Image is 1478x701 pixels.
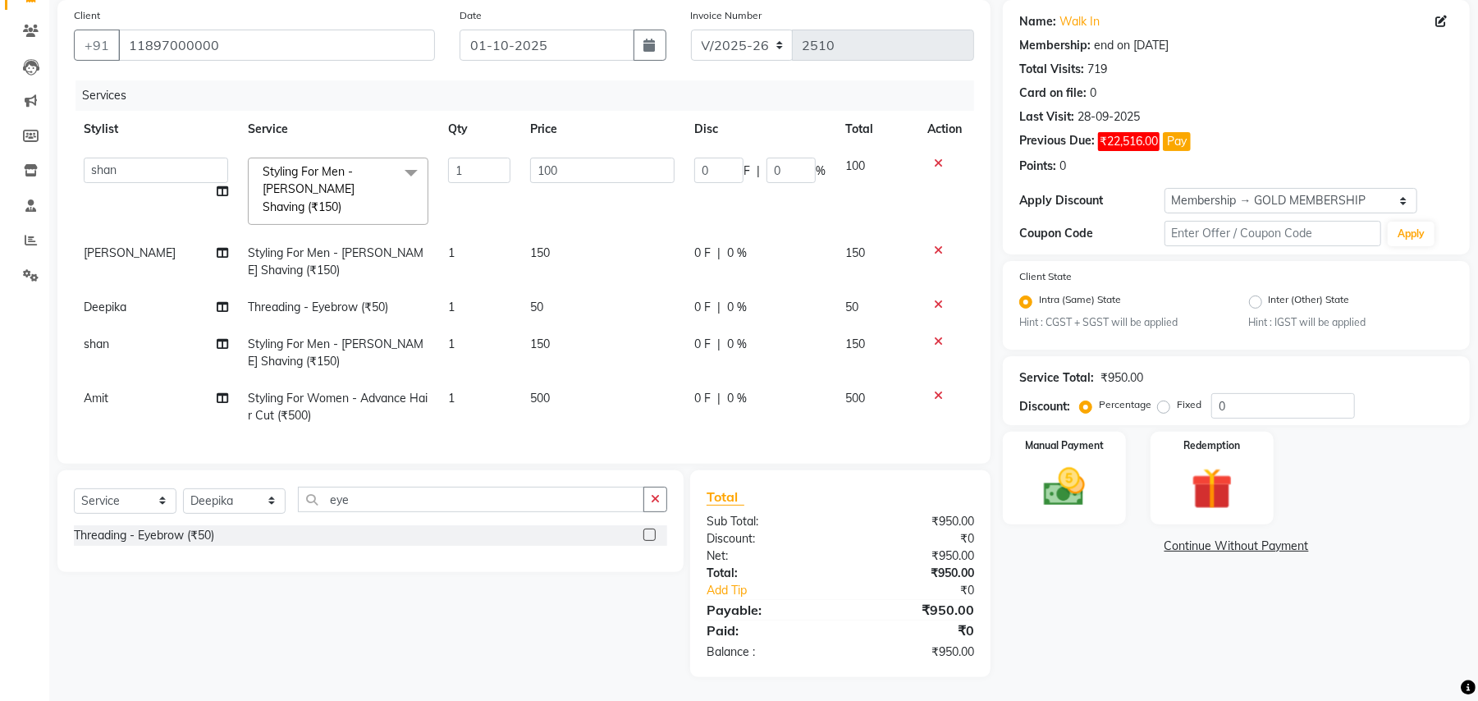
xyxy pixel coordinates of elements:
[1059,158,1066,175] div: 0
[448,300,455,314] span: 1
[1099,397,1151,412] label: Percentage
[1019,315,1224,330] small: Hint : CGST + SGST will be applied
[694,513,840,530] div: Sub Total:
[74,527,214,544] div: Threading - Eyebrow (₹50)
[1165,221,1381,246] input: Enter Offer / Coupon Code
[1090,85,1096,102] div: 0
[1019,37,1091,54] div: Membership:
[1059,13,1100,30] a: Walk In
[840,513,986,530] div: ₹950.00
[757,163,760,180] span: |
[840,621,986,640] div: ₹0
[1163,132,1191,151] button: Pay
[298,487,644,512] input: Search or Scan
[1019,398,1070,415] div: Discount:
[448,337,455,351] span: 1
[1019,132,1095,151] div: Previous Due:
[840,644,986,661] div: ₹950.00
[717,390,721,407] span: |
[74,111,238,148] th: Stylist
[694,565,840,582] div: Total:
[1019,158,1056,175] div: Points:
[1388,222,1435,246] button: Apply
[1249,315,1453,330] small: Hint : IGST will be applied
[460,8,482,23] label: Date
[84,391,108,405] span: Amit
[1019,192,1164,209] div: Apply Discount
[840,548,986,565] div: ₹950.00
[1078,108,1140,126] div: 28-09-2025
[530,245,550,260] span: 150
[530,337,550,351] span: 150
[727,390,747,407] span: 0 %
[1019,269,1072,284] label: Client State
[1178,463,1246,515] img: _gift.svg
[1094,37,1169,54] div: end on [DATE]
[727,299,747,316] span: 0 %
[717,336,721,353] span: |
[1039,292,1121,312] label: Intra (Same) State
[694,600,840,620] div: Payable:
[1098,132,1160,151] span: ₹22,516.00
[1006,538,1467,555] a: Continue Without Payment
[840,600,986,620] div: ₹950.00
[845,337,865,351] span: 150
[1177,397,1201,412] label: Fixed
[694,390,711,407] span: 0 F
[694,245,711,262] span: 0 F
[74,8,100,23] label: Client
[845,245,865,260] span: 150
[520,111,684,148] th: Price
[1100,369,1143,387] div: ₹950.00
[691,8,762,23] label: Invoice Number
[717,299,721,316] span: |
[530,300,543,314] span: 50
[727,336,747,353] span: 0 %
[341,199,349,214] a: x
[84,300,126,314] span: Deepika
[448,391,455,405] span: 1
[1031,463,1098,511] img: _cash.svg
[865,582,986,599] div: ₹0
[917,111,974,148] th: Action
[840,565,986,582] div: ₹950.00
[1025,438,1104,453] label: Manual Payment
[840,530,986,548] div: ₹0
[263,164,355,214] span: Styling For Men - [PERSON_NAME] Shaving (₹150)
[845,300,858,314] span: 50
[694,299,711,316] span: 0 F
[727,245,747,262] span: 0 %
[248,300,388,314] span: Threading - Eyebrow (₹50)
[74,30,120,61] button: +91
[1019,225,1164,242] div: Coupon Code
[845,158,865,173] span: 100
[1019,61,1084,78] div: Total Visits:
[684,111,835,148] th: Disc
[845,391,865,405] span: 500
[118,30,435,61] input: Search by Name/Mobile/Email/Code
[717,245,721,262] span: |
[438,111,520,148] th: Qty
[1019,13,1056,30] div: Name:
[248,245,423,277] span: Styling For Men - [PERSON_NAME] Shaving (₹150)
[76,80,986,111] div: Services
[1019,108,1074,126] div: Last Visit:
[694,336,711,353] span: 0 F
[1019,85,1087,102] div: Card on file:
[448,245,455,260] span: 1
[694,582,865,599] a: Add Tip
[1019,369,1094,387] div: Service Total:
[238,111,438,148] th: Service
[1087,61,1107,78] div: 719
[248,391,428,423] span: Styling For Women - Advance Hair Cut (₹500)
[1269,292,1350,312] label: Inter (Other) State
[84,337,109,351] span: shan
[744,163,750,180] span: F
[694,621,840,640] div: Paid:
[816,163,826,180] span: %
[1183,438,1240,453] label: Redemption
[248,337,423,369] span: Styling For Men - [PERSON_NAME] Shaving (₹150)
[835,111,917,148] th: Total
[694,530,840,548] div: Discount:
[707,488,744,506] span: Total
